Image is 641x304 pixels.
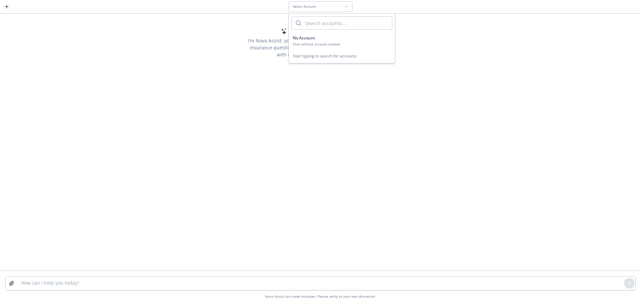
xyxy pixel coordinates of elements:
[293,42,391,46] div: Chat without account context.
[246,37,395,58] p: I'm Nova Assist, your AI assistant at [GEOGRAPHIC_DATA]. Ask me insurance questions, upload docum...
[293,35,315,41] span: No Account
[289,32,395,49] button: No AccountChat without account context.
[5,294,636,299] div: Nova Assist can make mistakes. Please verify at your own discretion.
[296,20,301,26] svg: Search
[289,49,395,63] div: Start typing to search for accounts
[288,1,353,12] button: Select Account
[301,17,392,29] input: Search accounts...
[293,4,316,9] span: Select Account
[1,1,12,12] button: Create a new chat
